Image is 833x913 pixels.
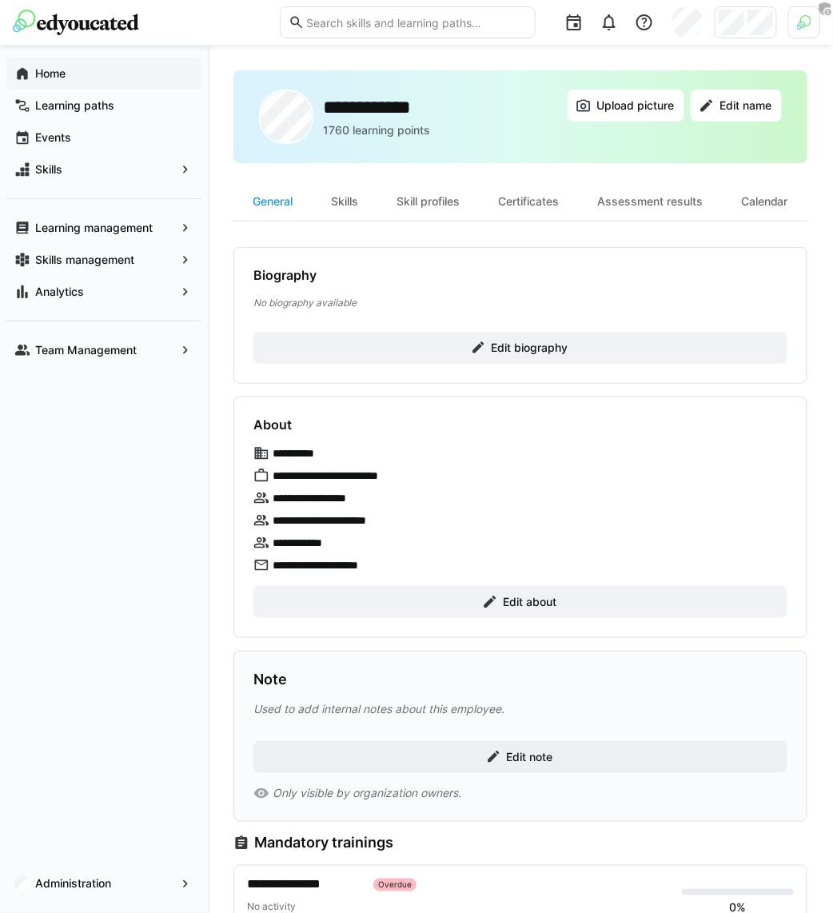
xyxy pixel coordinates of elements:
[594,98,676,114] span: Upload picture
[312,182,377,221] div: Skills
[488,340,570,356] span: Edit biography
[568,90,684,122] button: Upload picture
[253,296,787,309] p: No biography available
[377,182,479,221] div: Skill profiles
[305,15,527,30] input: Search skills and learning paths…
[273,786,461,802] span: Only visible by organization owners.
[253,701,787,717] p: Used to add internal notes about this employee.
[254,835,393,852] h3: Mandatory trainings
[373,879,416,891] div: Overdue
[691,90,782,122] button: Edit name
[253,671,287,688] h3: Note
[253,332,787,364] button: Edit biography
[247,901,296,913] span: No activity
[253,267,317,283] h4: Biography
[253,586,787,618] button: Edit about
[722,182,807,221] div: Calendar
[253,417,292,433] h4: About
[253,741,787,773] button: Edit note
[500,594,559,610] span: Edit about
[233,182,312,221] div: General
[717,98,774,114] span: Edit name
[504,749,555,765] span: Edit note
[578,182,722,221] div: Assessment results
[479,182,578,221] div: Certificates
[323,122,430,138] p: 1760 learning points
